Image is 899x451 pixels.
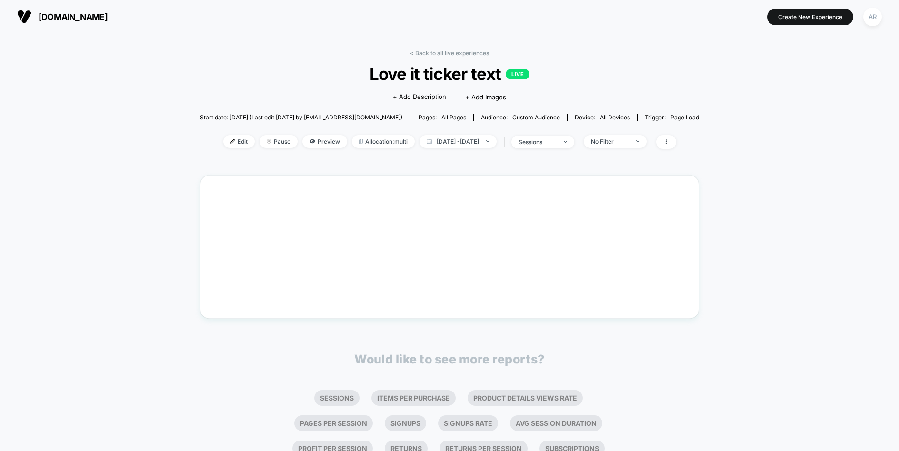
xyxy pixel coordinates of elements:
li: Product Details Views Rate [468,390,583,406]
img: rebalance [359,139,363,144]
span: Page Load [670,114,699,121]
li: Signups Rate [438,415,498,431]
div: Trigger: [645,114,699,121]
button: [DOMAIN_NAME] [14,9,110,24]
span: | [501,135,511,149]
div: AR [863,8,882,26]
span: Device: [567,114,637,121]
div: No Filter [591,138,629,145]
span: Preview [302,135,347,148]
p: Would like to see more reports? [354,352,545,366]
button: AR [860,7,885,27]
div: sessions [519,138,557,146]
p: LIVE [506,69,529,79]
li: Signups [385,415,426,431]
li: Pages Per Session [294,415,373,431]
span: Start date: [DATE] (Last edit [DATE] by [EMAIL_ADDRESS][DOMAIN_NAME]) [200,114,402,121]
li: Avg Session Duration [510,415,602,431]
img: end [564,141,567,143]
img: end [486,140,489,142]
span: all pages [441,114,466,121]
div: Pages: [419,114,466,121]
img: end [636,140,639,142]
span: all devices [600,114,630,121]
span: + Add Images [465,93,506,101]
button: Create New Experience [767,9,853,25]
img: calendar [427,139,432,144]
span: Custom Audience [512,114,560,121]
div: Audience: [481,114,560,121]
img: Visually logo [17,10,31,24]
li: Items Per Purchase [371,390,456,406]
a: < Back to all live experiences [410,49,489,57]
img: edit [230,139,235,144]
span: + Add Description [393,92,446,102]
li: Sessions [314,390,360,406]
span: Allocation: multi [352,135,415,148]
img: end [267,139,271,144]
span: [DATE] - [DATE] [420,135,497,148]
span: Edit [223,135,255,148]
span: Love it ticker text [225,64,674,84]
span: [DOMAIN_NAME] [39,12,108,22]
span: Pause [260,135,298,148]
